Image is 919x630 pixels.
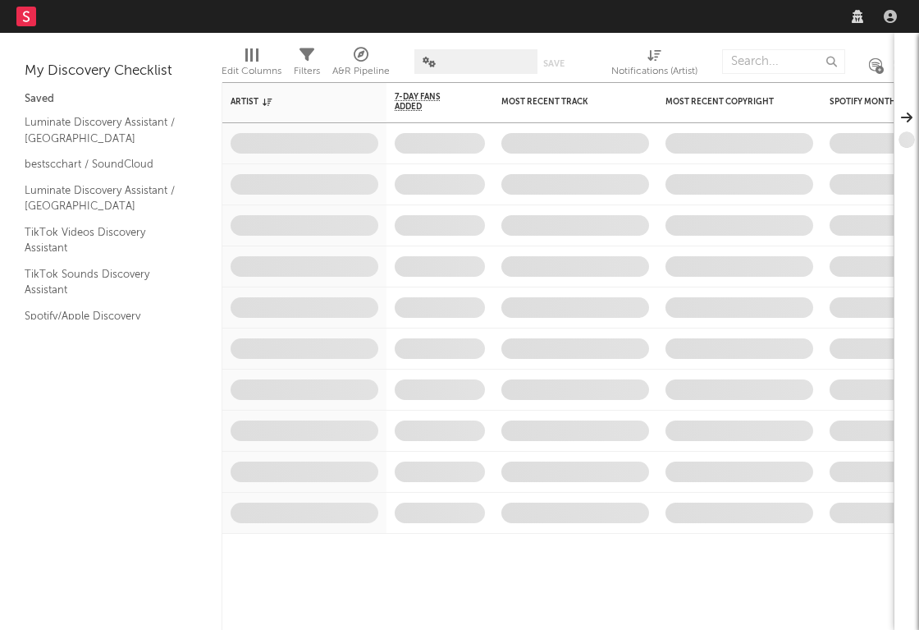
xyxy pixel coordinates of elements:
div: Filters [294,62,320,81]
div: A&R Pipeline [332,62,390,81]
a: bestscchart / SoundCloud [25,155,181,173]
div: Saved [25,90,197,109]
div: My Discovery Checklist [25,62,197,81]
a: Luminate Discovery Assistant / [GEOGRAPHIC_DATA] [25,182,181,215]
a: TikTok Videos Discovery Assistant [25,223,181,257]
button: Save [543,59,565,68]
div: Edit Columns [222,41,281,89]
span: 7-Day Fans Added [395,92,460,112]
div: Notifications (Artist) [611,41,697,89]
div: Notifications (Artist) [611,62,697,81]
div: Most Recent Copyright [665,97,789,107]
a: Spotify/Apple Discovery Assistant [25,307,181,341]
div: Most Recent Track [501,97,624,107]
input: Search... [722,49,845,74]
div: A&R Pipeline [332,41,390,89]
div: Edit Columns [222,62,281,81]
div: Artist [231,97,354,107]
a: Luminate Discovery Assistant / [GEOGRAPHIC_DATA] [25,113,181,147]
a: TikTok Sounds Discovery Assistant [25,265,181,299]
div: Filters [294,41,320,89]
